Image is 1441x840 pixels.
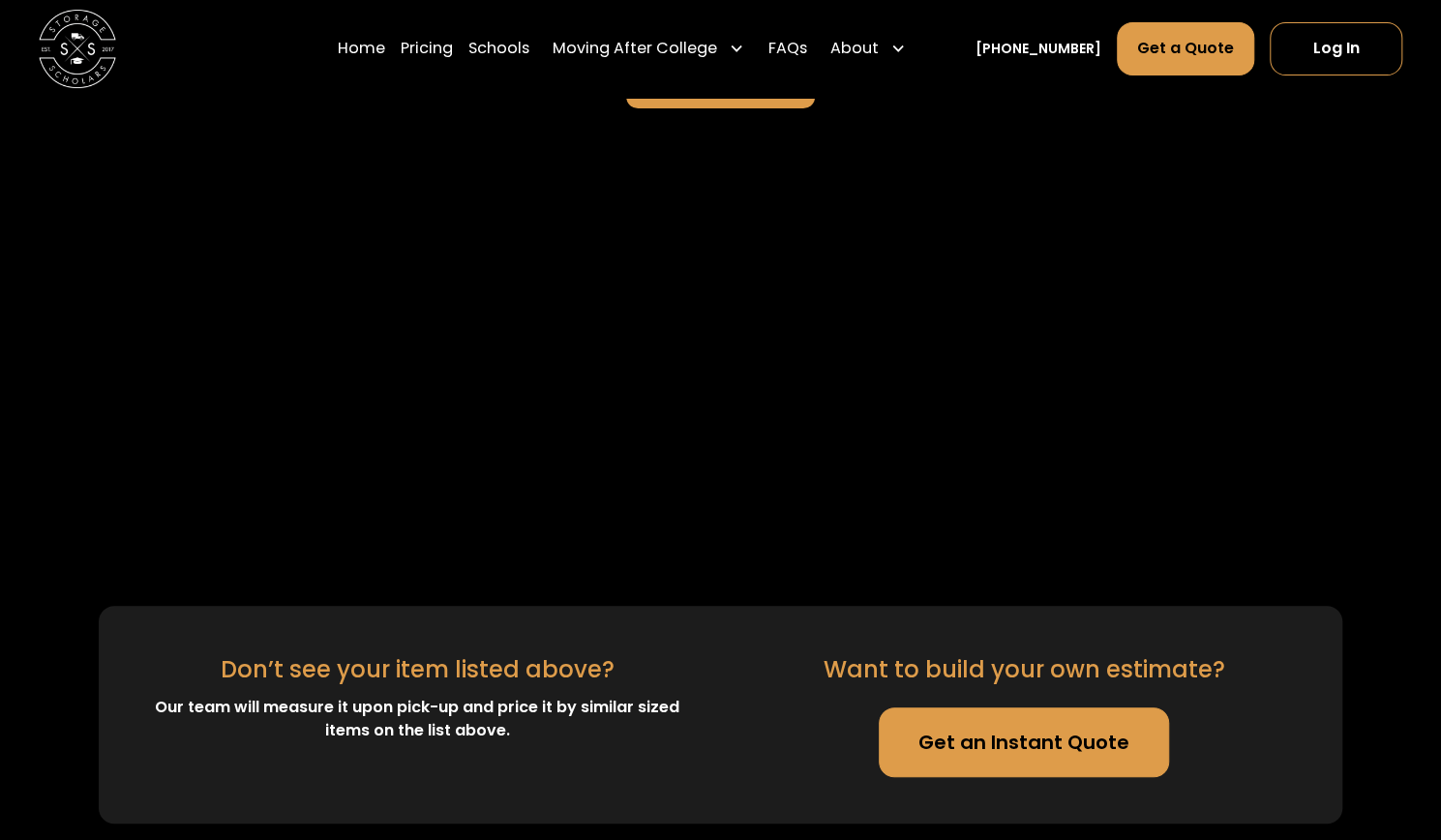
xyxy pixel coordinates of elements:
div: Want to build your own estimate? [823,652,1224,687]
a: Pricing [401,21,453,75]
a: Log In [1270,22,1402,75]
div: Our team will measure it upon pick-up and price it by similar sized items on the list above. [145,696,689,742]
div: Don’t see your item listed above? [221,652,615,687]
a: Home [338,21,385,75]
a: Get a Quote [1117,22,1254,75]
a: [PHONE_NUMBER] [976,39,1101,59]
div: Moving After College [553,37,717,60]
img: Storage Scholars main logo [39,10,116,87]
a: Get an Instant Quote [879,707,1169,777]
div: About [830,37,879,60]
a: FAQs [767,21,806,75]
a: Schools [468,21,529,75]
